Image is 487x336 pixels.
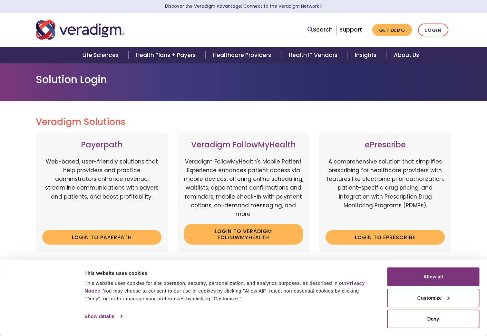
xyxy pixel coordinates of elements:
a: Health Plans + Payers [128,47,205,63]
button: Deny [387,310,479,328]
h3: Payerpath [42,140,161,150]
a: Insights [347,47,386,63]
h2: Veradigm Solutions [36,117,452,127]
a: Discover the Veradigm Advantage: Connect to the Veradigm NetworkLearn More [165,3,322,9]
a: Get Demo [372,24,412,36]
img: Veradigm logo [36,19,124,41]
button: Allow all [387,267,479,286]
a: About Us [386,47,427,63]
h3: ePrescribe [326,140,445,150]
h1: Solution Login [36,73,452,86]
h3: Veradigm FollowMyHealth [184,140,303,150]
div: This website uses cookies [84,269,373,277]
span: Learn More [319,3,322,9]
a: Support [339,26,362,33]
a: Login to ePrescribe [326,230,445,245]
div: This website uses cookies for site operation, security, personalization, and analytics purposes, ... [84,279,373,303]
a: Health IT Vendors [281,47,347,63]
a: Search [307,25,333,34]
a: Login [418,23,448,37]
a: Login to Payerpath [42,230,161,245]
a: Login to Veradigm FollowMyHealth [184,224,303,245]
button: Customize [387,289,479,307]
a: Life Sciences [75,47,128,63]
a: Show details [84,312,122,321]
p: A comprehensive solution that simplifies prescribing for healthcare providers with features like ... [326,157,445,225]
p: Web-based, user-friendly solutions that help providers and practice administrators enhance revenu... [42,157,161,225]
a: Healthcare Providers [205,47,281,63]
p: Veradigm FollowMyHealth's Mobile Patient Experience enhances patient access via mobile devices, o... [184,157,303,219]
